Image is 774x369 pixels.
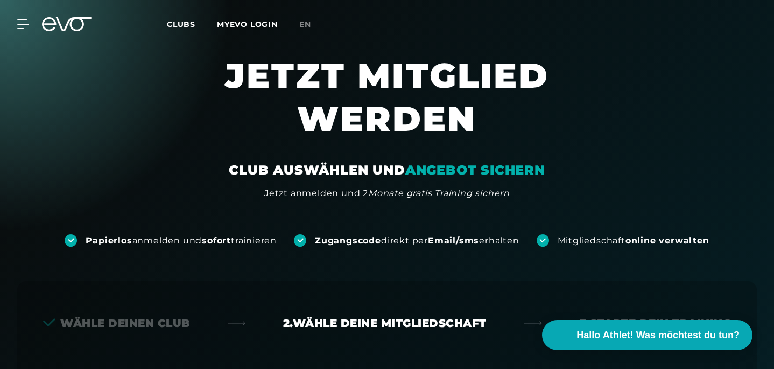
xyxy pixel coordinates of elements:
[217,19,278,29] a: MYEVO LOGIN
[43,316,190,331] div: Wähle deinen Club
[576,328,740,343] span: Hallo Athlet! Was möchtest du tun?
[368,188,510,198] em: Monate gratis Training sichern
[299,18,324,31] a: en
[315,235,519,247] div: direkt per erhalten
[558,235,709,247] div: Mitgliedschaft
[283,316,487,331] div: 2. Wähle deine Mitgliedschaft
[580,316,731,331] div: 3. Starte dein Training
[542,320,752,350] button: Hallo Athlet! Was möchtest du tun?
[202,235,231,246] strong: sofort
[86,235,277,247] div: anmelden und trainieren
[625,235,709,246] strong: online verwalten
[167,19,217,29] a: Clubs
[299,19,311,29] span: en
[167,19,195,29] span: Clubs
[229,162,545,179] div: CLUB AUSWÄHLEN UND
[139,54,635,162] h1: JETZT MITGLIED WERDEN
[86,235,132,246] strong: Papierlos
[264,187,510,200] div: Jetzt anmelden und 2
[405,162,545,178] em: ANGEBOT SICHERN
[428,235,479,246] strong: Email/sms
[315,235,381,246] strong: Zugangscode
